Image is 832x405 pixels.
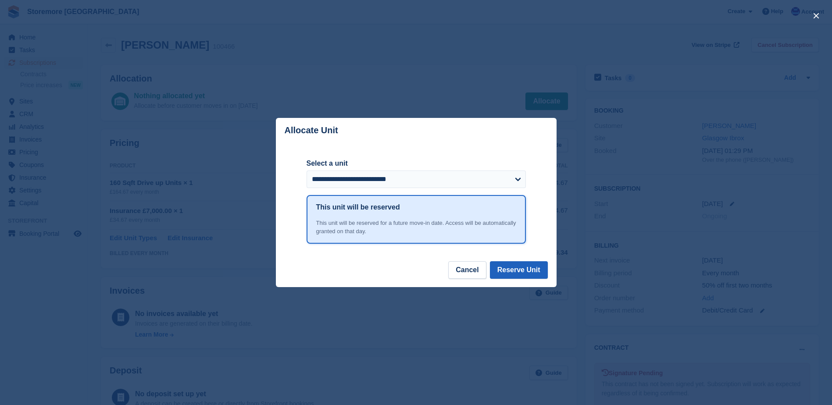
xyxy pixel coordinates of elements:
[285,125,338,135] p: Allocate Unit
[809,9,823,23] button: close
[316,202,400,213] h1: This unit will be reserved
[316,219,516,236] div: This unit will be reserved for a future move-in date. Access will be automatically granted on tha...
[307,158,526,169] label: Select a unit
[490,261,548,279] button: Reserve Unit
[448,261,486,279] button: Cancel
